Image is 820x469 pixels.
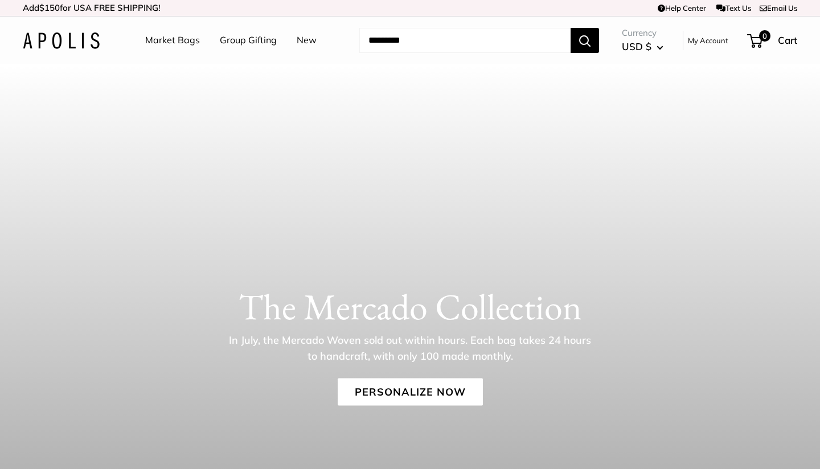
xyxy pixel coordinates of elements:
a: 0 Cart [748,31,797,50]
a: Help Center [658,3,706,13]
a: Market Bags [145,32,200,49]
button: USD $ [622,38,663,56]
a: New [297,32,317,49]
h1: The Mercado Collection [23,285,797,328]
span: 0 [759,30,770,42]
img: Apolis [23,32,100,49]
p: In July, the Mercado Woven sold out within hours. Each bag takes 24 hours to handcraft, with only... [225,332,595,364]
input: Search... [359,28,571,53]
a: Personalize Now [338,378,483,405]
span: Cart [778,34,797,46]
a: Group Gifting [220,32,277,49]
span: Currency [622,25,663,41]
span: USD $ [622,40,651,52]
a: Email Us [760,3,797,13]
a: My Account [688,34,728,47]
a: Text Us [716,3,751,13]
span: $150 [39,2,60,13]
button: Search [571,28,599,53]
